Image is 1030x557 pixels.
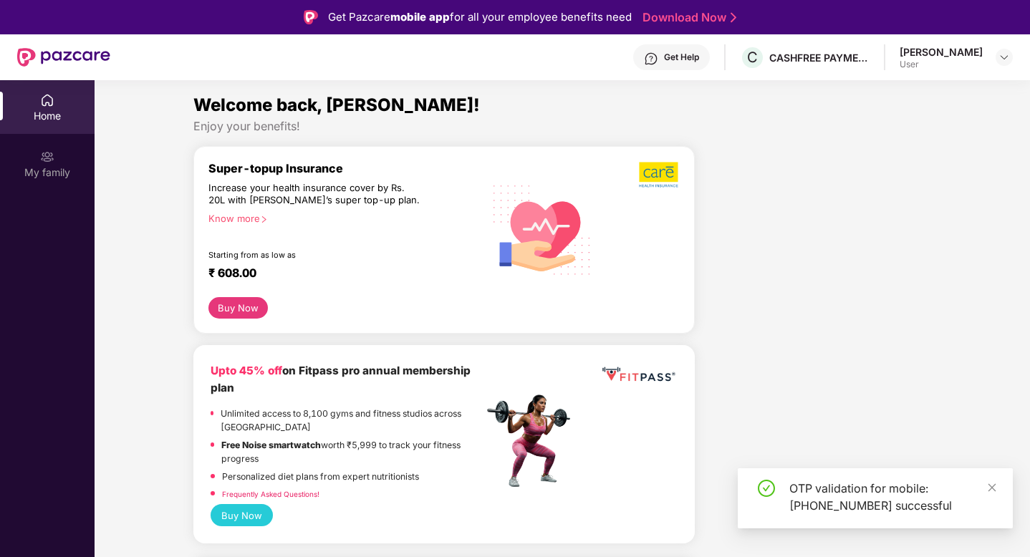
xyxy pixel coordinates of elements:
b: Upto 45% off [211,364,282,377]
div: OTP validation for mobile: [PHONE_NUMBER] successful [789,480,996,514]
p: worth ₹5,999 to track your fitness progress [221,438,483,466]
span: check-circle [758,480,775,497]
div: Get Pazcare for all your employee benefits need [328,9,632,26]
img: Stroke [731,10,736,25]
strong: Free Noise smartwatch [221,440,321,450]
button: Buy Now [208,297,268,319]
div: Enjoy your benefits! [193,119,932,134]
span: C [747,49,758,66]
img: svg+xml;base64,PHN2ZyB4bWxucz0iaHR0cDovL3d3dy53My5vcmcvMjAwMC9zdmciIHhtbG5zOnhsaW5rPSJodHRwOi8vd3... [483,169,602,289]
a: Frequently Asked Questions! [222,490,319,498]
img: svg+xml;base64,PHN2ZyBpZD0iSGVscC0zMngzMiIgeG1sbnM9Imh0dHA6Ly93d3cudzMub3JnLzIwMDAvc3ZnIiB3aWR0aD... [644,52,658,66]
img: fpp.png [483,391,583,491]
b: on Fitpass pro annual membership plan [211,364,471,394]
strong: mobile app [390,10,450,24]
div: Get Help [664,52,699,63]
button: Buy Now [211,504,273,526]
div: CASHFREE PAYMENTS INDIA PVT. LTD. [769,51,870,64]
a: Download Now [642,10,732,25]
div: Starting from as low as [208,250,423,260]
img: New Pazcare Logo [17,48,110,67]
img: svg+xml;base64,PHN2ZyB3aWR0aD0iMjAiIGhlaWdodD0iMjAiIHZpZXdCb3g9IjAgMCAyMCAyMCIgZmlsbD0ibm9uZSIgeG... [40,150,54,164]
img: b5dec4f62d2307b9de63beb79f102df3.png [639,161,680,188]
p: Personalized diet plans from expert nutritionists [222,470,419,483]
img: fppp.png [600,362,678,387]
div: Know more [208,213,475,223]
img: svg+xml;base64,PHN2ZyBpZD0iSG9tZSIgeG1sbnM9Imh0dHA6Ly93d3cudzMub3JnLzIwMDAvc3ZnIiB3aWR0aD0iMjAiIG... [40,93,54,107]
span: close [987,483,997,493]
span: Welcome back, [PERSON_NAME]! [193,95,480,115]
p: Unlimited access to 8,100 gyms and fitness studios across [GEOGRAPHIC_DATA] [221,407,483,435]
div: [PERSON_NAME] [900,45,983,59]
div: Super-topup Insurance [208,161,483,175]
img: svg+xml;base64,PHN2ZyBpZD0iRHJvcGRvd24tMzJ4MzIiIHhtbG5zPSJodHRwOi8vd3d3LnczLm9yZy8yMDAwL3N2ZyIgd2... [998,52,1010,63]
img: Logo [304,10,318,24]
div: User [900,59,983,70]
div: Increase your health insurance cover by Rs. 20L with [PERSON_NAME]’s super top-up plan. [208,182,422,207]
span: right [260,215,268,223]
div: ₹ 608.00 [208,266,469,283]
